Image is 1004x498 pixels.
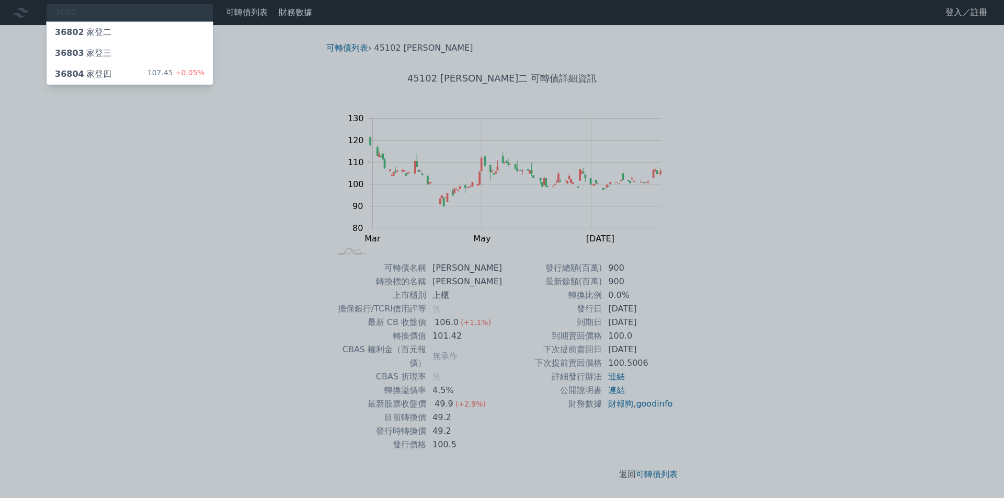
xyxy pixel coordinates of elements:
div: 107.45 [147,68,204,80]
div: 家登三 [55,47,111,60]
span: 36804 [55,69,84,79]
span: 36803 [55,48,84,58]
a: 36803家登三 [47,43,213,64]
span: 36802 [55,27,84,37]
a: 36802家登二 [47,22,213,43]
div: 家登二 [55,26,111,39]
span: +0.05% [173,68,204,77]
div: 家登四 [55,68,111,80]
a: 36804家登四 107.45+0.05% [47,64,213,85]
